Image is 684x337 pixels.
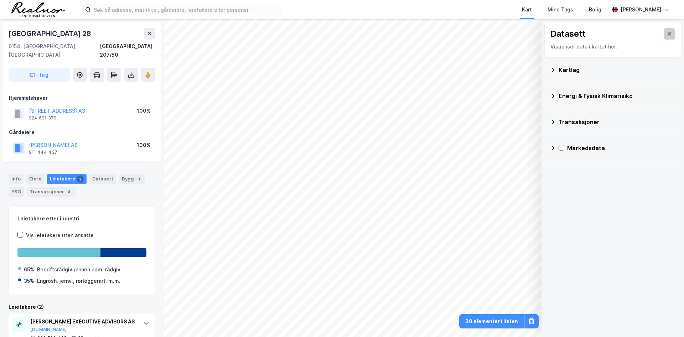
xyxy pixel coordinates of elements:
div: 1 [135,175,142,183]
div: Hjemmelshaver [9,94,155,102]
div: Kart [522,5,532,14]
div: 65% [24,265,34,274]
div: 0154, [GEOGRAPHIC_DATA], [GEOGRAPHIC_DATA] [9,42,100,59]
div: 4 [66,188,73,195]
div: Engrosh. jernv., rørleggerart. m.m. [37,277,120,285]
div: Transaksjoner [559,118,675,126]
div: 2 [77,175,84,183]
div: 911 444 437 [29,149,57,155]
div: Leietakere etter industri [17,214,146,223]
div: Markedsdata [567,144,675,152]
div: Kartlag [559,66,675,74]
div: Transaksjoner [27,187,76,197]
div: 924 691 379 [29,115,57,121]
button: 30 elementer i listen [459,314,524,328]
button: [DOMAIN_NAME] [30,327,67,332]
div: 35% [24,277,34,285]
div: Visualiser data i kartet her. [550,42,675,51]
div: [PERSON_NAME] [621,5,661,14]
div: [PERSON_NAME] EXECUTIVE ADVISORS AS [30,317,136,326]
div: Bolig [589,5,601,14]
div: Vis leietakere uten ansatte [26,231,94,240]
div: 100% [137,107,151,115]
div: Bedriftsrådgiv./annen adm. rådgiv. [37,265,122,274]
div: ESG [9,187,24,197]
iframe: Chat Widget [648,303,684,337]
div: Mine Tags [548,5,573,14]
div: [GEOGRAPHIC_DATA], 207/50 [100,42,155,59]
div: Eiere [26,174,44,184]
img: realnor-logo.934646d98de889bb5806.png [11,2,65,17]
div: Kontrollprogram for chat [648,303,684,337]
button: Tag [9,68,70,82]
div: Energi & Fysisk Klimarisiko [559,92,675,100]
div: Leietakere [47,174,87,184]
div: 100% [137,141,151,149]
div: [GEOGRAPHIC_DATA] 28 [9,28,93,39]
div: Datasett [550,28,586,40]
div: Info [9,174,24,184]
input: Søk på adresse, matrikkel, gårdeiere, leietakere eller personer [91,4,281,15]
div: Datasett [89,174,116,184]
div: Bygg [119,174,145,184]
div: Leietakere (2) [9,303,155,311]
div: Gårdeiere [9,128,155,137]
